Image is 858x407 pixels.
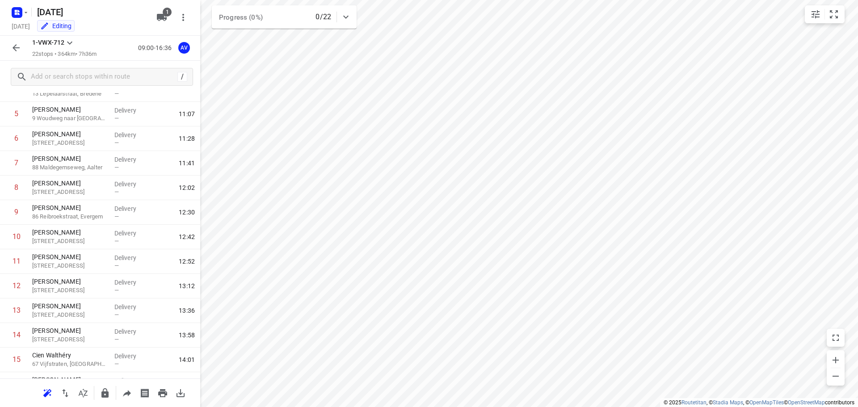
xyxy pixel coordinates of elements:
[114,302,147,311] p: Delivery
[681,399,707,406] a: Routetitan
[40,21,71,30] div: You are currently in edit mode.
[32,179,107,188] p: [PERSON_NAME]
[219,13,263,21] span: Progress (0%)
[179,109,195,118] span: 11:07
[32,114,107,123] p: 9 Woudweg naar Zedelgem, Jabbeke
[32,326,107,335] p: [PERSON_NAME]
[664,399,854,406] li: © 2025 , © , © © contributors
[13,355,21,364] div: 15
[805,5,845,23] div: small contained button group
[179,355,195,364] span: 14:01
[825,5,843,23] button: Fit zoom
[32,302,107,310] p: [PERSON_NAME]
[32,286,107,295] p: [STREET_ADDRESS]
[212,5,357,29] div: Progress (0%)0/22
[31,70,177,84] input: Add or search stops within route
[807,5,824,23] button: Map settings
[32,138,107,147] p: [STREET_ADDRESS]
[177,72,187,82] div: /
[114,204,147,213] p: Delivery
[32,228,107,237] p: [PERSON_NAME]
[32,277,107,286] p: [PERSON_NAME]
[14,183,18,192] div: 8
[13,331,21,339] div: 14
[32,89,107,98] p: 13 Lepelaarstraat, Bredene
[13,232,21,241] div: 10
[114,213,119,220] span: —
[114,327,147,336] p: Delivery
[114,278,147,287] p: Delivery
[38,388,56,397] span: Reoptimize route
[175,39,193,57] button: AV
[114,361,119,367] span: —
[138,43,175,53] p: 09:00-16:36
[114,253,147,262] p: Delivery
[114,155,147,164] p: Delivery
[114,106,147,115] p: Delivery
[136,388,154,397] span: Print shipping labels
[114,130,147,139] p: Delivery
[114,115,119,122] span: —
[154,388,172,397] span: Print route
[32,105,107,114] p: [PERSON_NAME]
[179,232,195,241] span: 12:42
[14,208,18,216] div: 9
[114,229,147,238] p: Delivery
[179,183,195,192] span: 12:02
[788,399,825,406] a: OpenStreetMap
[13,281,21,290] div: 12
[13,306,21,315] div: 13
[32,351,107,360] p: Cien Walthéry
[172,388,189,397] span: Download route
[32,237,107,246] p: [STREET_ADDRESS]
[8,21,34,31] h5: Project date
[32,360,107,369] p: 67 Vijfstraten, Sint-Niklaas
[315,12,331,22] p: 0/22
[14,109,18,118] div: 5
[14,134,18,143] div: 6
[175,43,193,52] span: Assigned to Axel Verzele
[32,188,107,197] p: [STREET_ADDRESS]
[179,208,195,217] span: 12:30
[114,376,147,385] p: Delivery
[114,352,147,361] p: Delivery
[114,336,119,343] span: —
[32,310,107,319] p: [STREET_ADDRESS]
[114,180,147,189] p: Delivery
[179,257,195,266] span: 12:52
[74,388,92,397] span: Sort by time window
[114,238,119,244] span: —
[13,257,21,265] div: 11
[114,287,119,294] span: —
[114,139,119,146] span: —
[114,164,119,171] span: —
[96,384,114,402] button: Lock route
[713,399,743,406] a: Stadia Maps
[114,189,119,195] span: —
[32,163,107,172] p: 88 Maldegemseweg, Aalter
[32,203,107,212] p: [PERSON_NAME]
[56,388,74,397] span: Reverse route
[32,261,107,270] p: 81 Antwerpsesteenweg, Lochristi
[179,281,195,290] span: 13:12
[32,335,107,344] p: 152 Sparrenhofstraat, Sint-Niklaas
[14,159,18,167] div: 7
[114,262,119,269] span: —
[178,42,190,54] div: AV
[749,399,784,406] a: OpenMapTiles
[34,5,149,19] h5: Maandag 22 September
[179,134,195,143] span: 11:28
[32,154,107,163] p: [PERSON_NAME]
[114,311,119,318] span: —
[179,331,195,340] span: 13:58
[153,8,171,26] button: 1
[32,38,64,47] p: 1-VWX-712
[118,388,136,397] span: Share route
[32,375,107,384] p: [PERSON_NAME]
[32,130,107,138] p: [PERSON_NAME]
[32,50,97,59] p: 22 stops • 364km • 7h36m
[179,306,195,315] span: 13:36
[163,8,172,17] span: 1
[32,212,107,221] p: 86 Reibroekstraat, Evergem
[32,252,107,261] p: [PERSON_NAME]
